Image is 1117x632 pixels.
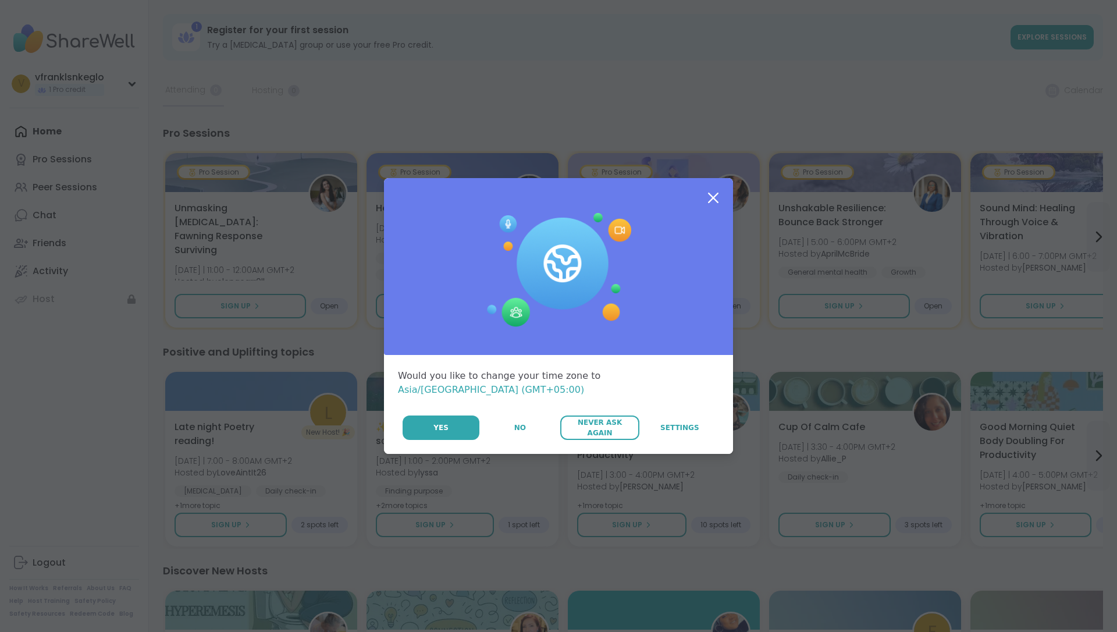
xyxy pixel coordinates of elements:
[398,369,719,397] div: Would you like to change your time zone to
[481,416,559,440] button: No
[560,416,639,440] button: Never Ask Again
[514,422,526,433] span: No
[641,416,719,440] a: Settings
[660,422,699,433] span: Settings
[486,213,631,327] img: Session Experience
[433,422,449,433] span: Yes
[398,384,584,395] span: Asia/[GEOGRAPHIC_DATA] (GMT+05:00)
[403,416,479,440] button: Yes
[566,417,633,438] span: Never Ask Again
